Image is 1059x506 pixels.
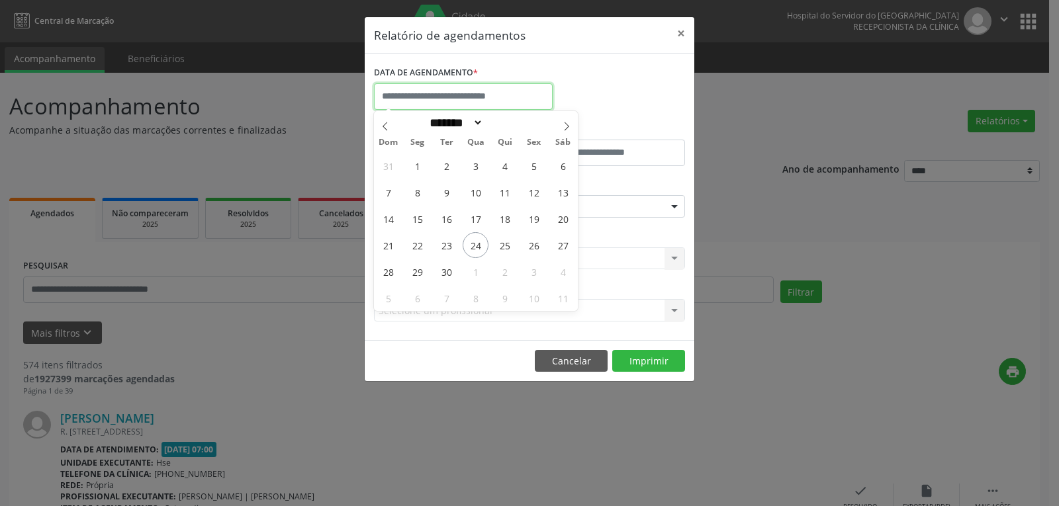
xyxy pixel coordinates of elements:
[550,179,576,205] span: Setembro 13, 2025
[463,232,488,258] span: Setembro 24, 2025
[375,259,401,284] span: Setembro 28, 2025
[375,232,401,258] span: Setembro 21, 2025
[492,206,518,232] span: Setembro 18, 2025
[434,285,459,311] span: Outubro 7, 2025
[404,259,430,284] span: Setembro 29, 2025
[521,232,547,258] span: Setembro 26, 2025
[375,153,401,179] span: Agosto 31, 2025
[463,179,488,205] span: Setembro 10, 2025
[463,285,488,311] span: Outubro 8, 2025
[404,206,430,232] span: Setembro 15, 2025
[375,179,401,205] span: Setembro 7, 2025
[404,179,430,205] span: Setembro 8, 2025
[374,26,526,44] h5: Relatório de agendamentos
[550,285,576,311] span: Outubro 11, 2025
[461,138,490,147] span: Qua
[521,285,547,311] span: Outubro 10, 2025
[463,153,488,179] span: Setembro 3, 2025
[492,285,518,311] span: Outubro 9, 2025
[483,116,527,130] input: Year
[404,285,430,311] span: Outubro 6, 2025
[492,153,518,179] span: Setembro 4, 2025
[375,206,401,232] span: Setembro 14, 2025
[434,179,459,205] span: Setembro 9, 2025
[492,259,518,284] span: Outubro 2, 2025
[668,17,694,50] button: Close
[404,153,430,179] span: Setembro 1, 2025
[492,232,518,258] span: Setembro 25, 2025
[612,350,685,372] button: Imprimir
[374,63,478,83] label: DATA DE AGENDAMENTO
[520,138,549,147] span: Sex
[490,138,520,147] span: Qui
[492,179,518,205] span: Setembro 11, 2025
[533,119,685,140] label: ATÉ
[374,138,403,147] span: Dom
[550,206,576,232] span: Setembro 20, 2025
[550,153,576,179] span: Setembro 6, 2025
[463,259,488,284] span: Outubro 1, 2025
[434,153,459,179] span: Setembro 2, 2025
[521,153,547,179] span: Setembro 5, 2025
[521,206,547,232] span: Setembro 19, 2025
[432,138,461,147] span: Ter
[550,232,576,258] span: Setembro 27, 2025
[549,138,578,147] span: Sáb
[434,259,459,284] span: Setembro 30, 2025
[404,232,430,258] span: Setembro 22, 2025
[550,259,576,284] span: Outubro 4, 2025
[434,232,459,258] span: Setembro 23, 2025
[535,350,608,372] button: Cancelar
[403,138,432,147] span: Seg
[434,206,459,232] span: Setembro 16, 2025
[463,206,488,232] span: Setembro 17, 2025
[521,259,547,284] span: Outubro 3, 2025
[425,116,483,130] select: Month
[521,179,547,205] span: Setembro 12, 2025
[375,285,401,311] span: Outubro 5, 2025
